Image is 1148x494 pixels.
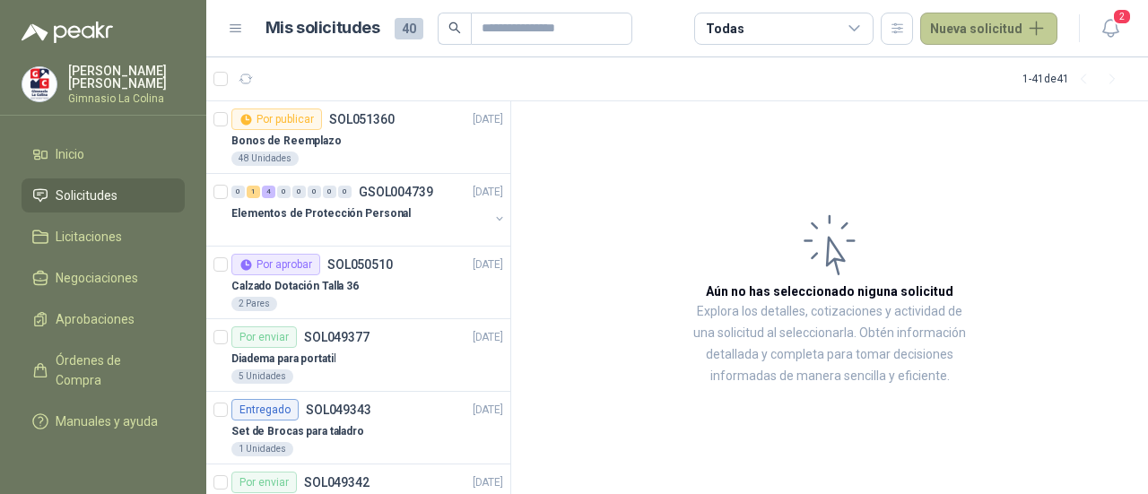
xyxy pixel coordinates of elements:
div: 1 - 41 de 41 [1022,65,1126,93]
span: Solicitudes [56,186,117,205]
p: Set de Brocas para taladro [231,423,364,440]
div: 5 Unidades [231,369,293,384]
p: Bonos de Reemplazo [231,133,342,150]
p: [DATE] [473,402,503,419]
div: Por publicar [231,108,322,130]
div: Por aprobar [231,254,320,275]
a: Solicitudes [22,178,185,212]
div: 1 [247,186,260,198]
span: Manuales y ayuda [56,412,158,431]
p: SOL050510 [327,258,393,271]
a: Por enviarSOL049377[DATE] Diadema para portatil5 Unidades [206,319,510,392]
div: Por enviar [231,472,297,493]
p: Gimnasio La Colina [68,93,185,104]
div: 0 [338,186,352,198]
a: 0 1 4 0 0 0 0 0 GSOL004739[DATE] Elementos de Protección Personal [231,181,507,238]
a: Órdenes de Compra [22,343,185,397]
div: 0 [231,186,245,198]
p: [DATE] [473,111,503,128]
img: Logo peakr [22,22,113,43]
a: Por publicarSOL051360[DATE] Bonos de Reemplazo48 Unidades [206,101,510,174]
div: Todas [706,19,744,39]
span: 2 [1112,8,1132,25]
button: 2 [1094,13,1126,45]
a: Manuales y ayuda [22,404,185,438]
p: Calzado Dotación Talla 36 [231,278,359,295]
p: Explora los detalles, cotizaciones y actividad de una solicitud al seleccionarla. Obtén informaci... [691,301,969,387]
span: Órdenes de Compra [56,351,168,390]
p: [DATE] [473,329,503,346]
span: Licitaciones [56,227,122,247]
div: 1 Unidades [231,442,293,456]
div: 0 [292,186,306,198]
p: [DATE] [473,474,503,491]
div: Entregado [231,399,299,420]
a: Negociaciones [22,261,185,295]
a: Licitaciones [22,220,185,254]
div: 4 [262,186,275,198]
img: Company Logo [22,67,57,101]
div: Por enviar [231,326,297,348]
p: Diadema para portatil [231,351,335,368]
p: [DATE] [473,256,503,273]
h1: Mis solicitudes [265,15,380,41]
span: search [448,22,461,34]
p: [PERSON_NAME] [PERSON_NAME] [68,65,185,90]
button: Nueva solicitud [920,13,1057,45]
div: 48 Unidades [231,152,299,166]
p: Elementos de Protección Personal [231,205,411,222]
p: SOL051360 [329,113,395,126]
span: Inicio [56,144,84,164]
div: 2 Pares [231,297,277,311]
div: 0 [308,186,321,198]
p: GSOL004739 [359,186,433,198]
span: Aprobaciones [56,309,135,329]
span: Negociaciones [56,268,138,288]
p: SOL049343 [306,403,371,416]
span: 40 [395,18,423,39]
p: [DATE] [473,184,503,201]
div: 0 [323,186,336,198]
p: SOL049377 [304,331,370,343]
a: Aprobaciones [22,302,185,336]
div: 0 [277,186,291,198]
a: Inicio [22,137,185,171]
h3: Aún no has seleccionado niguna solicitud [706,282,953,301]
a: Por aprobarSOL050510[DATE] Calzado Dotación Talla 362 Pares [206,247,510,319]
p: SOL049342 [304,476,370,489]
a: EntregadoSOL049343[DATE] Set de Brocas para taladro1 Unidades [206,392,510,464]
